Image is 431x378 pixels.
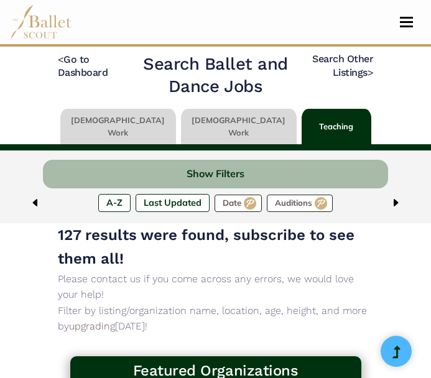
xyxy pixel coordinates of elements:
[312,53,373,78] a: Search Other Listings>
[299,109,374,144] li: Teaching
[368,66,374,78] code: >
[98,194,131,211] label: A-Z
[267,195,333,212] label: Auditions
[392,16,421,28] button: Toggle navigation
[131,53,301,97] h2: Search Ballet and Dance Jobs
[58,226,355,267] span: 127 results were found, subscribe to see them all!
[136,194,210,211] label: Last Updated
[43,160,387,189] button: Show Filters
[58,53,108,78] a: <Go to Dashboard
[215,195,262,212] label: Date
[178,109,299,144] li: [DEMOGRAPHIC_DATA] Work
[58,109,178,144] li: [DEMOGRAPHIC_DATA] Work
[58,53,64,65] code: <
[58,303,374,334] p: Filter by listing/organization name, location, age, height, and more by [DATE]!
[58,271,374,303] p: Please contact us if you come across any errors, we would love your help!
[69,320,115,332] a: upgrading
